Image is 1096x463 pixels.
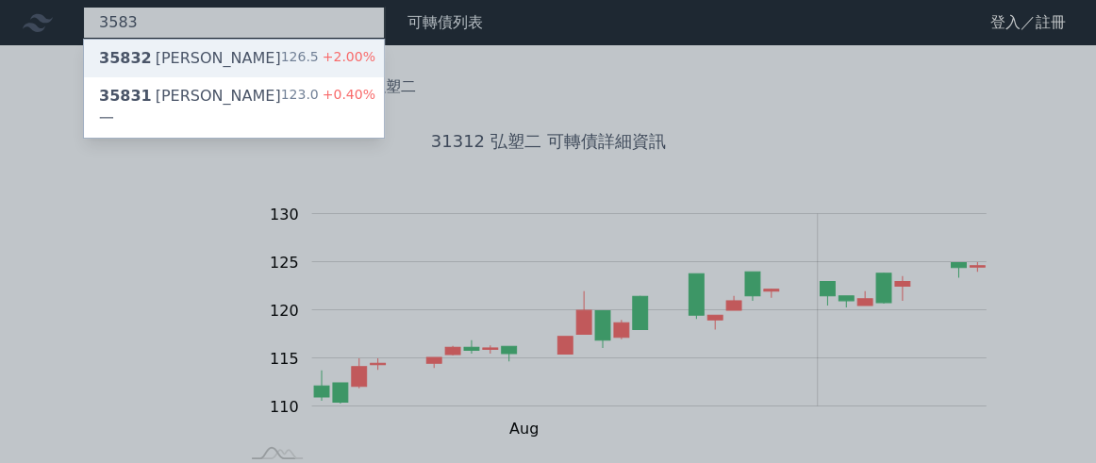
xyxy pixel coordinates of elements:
[281,85,375,130] div: 123.0
[99,47,281,70] div: [PERSON_NAME]
[84,40,384,77] a: 35832[PERSON_NAME] 126.5+2.00%
[319,49,375,64] span: +2.00%
[281,47,375,70] div: 126.5
[99,49,152,67] span: 35832
[319,87,375,102] span: +0.40%
[99,85,281,130] div: [PERSON_NAME]一
[99,87,152,105] span: 35831
[84,77,384,138] a: 35831[PERSON_NAME]一 123.0+0.40%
